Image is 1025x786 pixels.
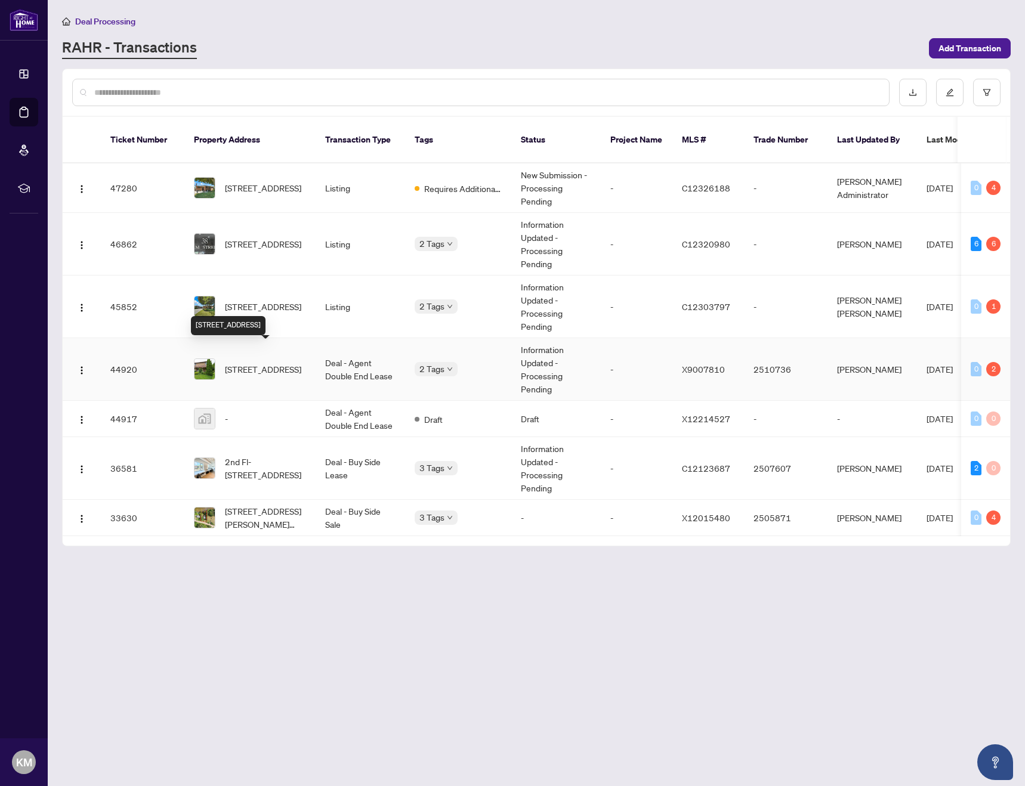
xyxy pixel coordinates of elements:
[971,411,981,426] div: 0
[601,500,672,536] td: -
[828,401,917,437] td: -
[986,362,1001,376] div: 2
[101,276,184,338] td: 45852
[744,163,828,213] td: -
[977,744,1013,780] button: Open asap
[682,182,730,193] span: C12326188
[971,181,981,195] div: 0
[77,366,87,375] img: Logo
[927,133,999,146] span: Last Modified Date
[601,213,672,276] td: -
[601,276,672,338] td: -
[929,38,1011,58] button: Add Transaction
[927,301,953,312] span: [DATE]
[191,316,265,335] div: [STREET_ADDRESS]
[77,415,87,425] img: Logo
[601,437,672,500] td: -
[405,117,511,163] th: Tags
[194,409,215,429] img: thumbnail-img
[316,213,405,276] td: Listing
[672,117,744,163] th: MLS #
[828,213,917,276] td: [PERSON_NAME]
[971,362,981,376] div: 0
[424,413,443,426] span: Draft
[682,301,730,312] span: C12303797
[77,465,87,474] img: Logo
[917,117,1024,163] th: Last Modified Date
[101,500,184,536] td: 33630
[511,213,601,276] td: Information Updated - Processing Pending
[316,437,405,500] td: Deal - Buy Side Lease
[72,409,91,428] button: Logo
[316,163,405,213] td: Listing
[72,360,91,379] button: Logo
[225,412,228,425] span: -
[973,79,1001,106] button: filter
[511,117,601,163] th: Status
[971,299,981,314] div: 0
[194,296,215,317] img: thumbnail-img
[194,359,215,379] img: thumbnail-img
[744,437,828,500] td: 2507607
[986,461,1001,475] div: 0
[744,338,828,401] td: 2510736
[316,276,405,338] td: Listing
[986,411,1001,426] div: 0
[971,237,981,251] div: 6
[101,117,184,163] th: Ticket Number
[419,461,444,475] span: 3 Tags
[72,459,91,478] button: Logo
[828,163,917,213] td: [PERSON_NAME] Administrator
[744,117,828,163] th: Trade Number
[682,463,730,474] span: C12123687
[316,401,405,437] td: Deal - Agent Double End Lease
[77,514,87,524] img: Logo
[909,88,917,97] span: download
[62,17,70,26] span: home
[744,276,828,338] td: -
[225,363,301,376] span: [STREET_ADDRESS]
[72,234,91,253] button: Logo
[419,237,444,250] span: 2 Tags
[511,437,601,500] td: Information Updated - Processing Pending
[77,240,87,250] img: Logo
[986,181,1001,195] div: 4
[225,300,301,313] span: [STREET_ADDRESS]
[101,163,184,213] td: 47280
[194,508,215,528] img: thumbnail-img
[828,437,917,500] td: [PERSON_NAME]
[101,338,184,401] td: 44920
[927,413,953,424] span: [DATE]
[194,234,215,254] img: thumbnail-img
[971,510,981,525] div: 0
[194,178,215,198] img: thumbnail-img
[744,401,828,437] td: -
[511,338,601,401] td: Information Updated - Processing Pending
[447,465,453,471] span: down
[10,9,38,31] img: logo
[927,512,953,523] span: [DATE]
[77,303,87,312] img: Logo
[828,338,917,401] td: [PERSON_NAME]
[194,458,215,478] img: thumbnail-img
[447,241,453,247] span: down
[899,79,927,106] button: download
[447,515,453,521] span: down
[419,510,444,524] span: 3 Tags
[828,500,917,536] td: [PERSON_NAME]
[983,88,991,97] span: filter
[601,401,672,437] td: -
[828,276,917,338] td: [PERSON_NAME] [PERSON_NAME]
[316,117,405,163] th: Transaction Type
[225,181,301,194] span: [STREET_ADDRESS]
[744,213,828,276] td: -
[447,366,453,372] span: down
[419,362,444,376] span: 2 Tags
[72,508,91,527] button: Logo
[601,117,672,163] th: Project Name
[986,510,1001,525] div: 4
[101,437,184,500] td: 36581
[682,512,730,523] span: X12015480
[101,401,184,437] td: 44917
[828,117,917,163] th: Last Updated By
